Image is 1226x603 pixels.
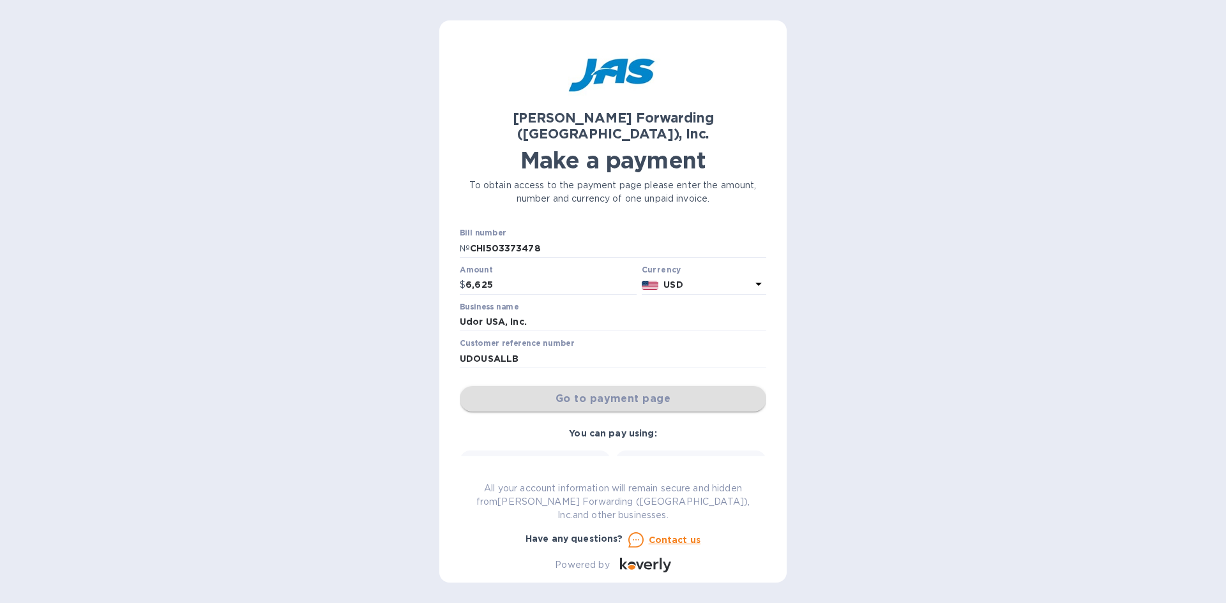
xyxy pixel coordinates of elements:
input: 0.00 [465,276,637,295]
label: Amount [460,266,492,274]
u: Contact us [649,535,701,545]
p: To obtain access to the payment page please enter the amount, number and currency of one unpaid i... [460,179,766,205]
input: Enter customer reference number [460,349,766,368]
b: [PERSON_NAME] Forwarding ([GEOGRAPHIC_DATA]), Inc. [513,110,714,142]
p: All your account information will remain secure and hidden from [PERSON_NAME] Forwarding ([GEOGRA... [460,482,766,522]
input: Enter business name [460,313,766,332]
p: $ [460,278,465,292]
img: USD [642,281,659,290]
input: Enter bill number [470,239,766,258]
p: № [460,242,470,255]
b: USD [663,279,683,290]
label: Business name [460,303,518,311]
b: Currency [642,265,681,274]
h1: Make a payment [460,147,766,174]
b: Have any questions? [526,533,623,544]
p: Powered by [555,558,609,572]
label: Customer reference number [460,340,574,348]
b: You can pay using: [569,428,656,438]
label: Bill number [460,230,506,237]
